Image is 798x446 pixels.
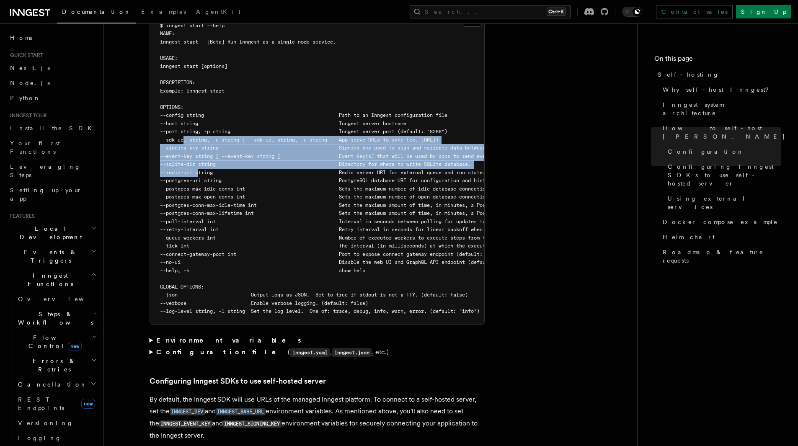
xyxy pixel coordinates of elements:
[664,191,781,214] a: Using external services
[160,235,553,241] span: --queue-workers int Number of executor workers to execute steps from the queue (default: 100)
[150,335,485,346] summary: Environment variables
[160,23,225,28] span: $ inngest start --help
[659,121,781,144] a: How to self-host [PERSON_NAME]
[160,88,225,94] span: Example: inngest start
[7,159,98,183] a: Leveraging Steps
[664,159,781,191] a: Configuring Inngest SDKs to use self-hosted server
[7,90,98,106] a: Python
[156,336,302,344] strong: Environment variables
[15,353,98,377] button: Errors & Retries
[7,60,98,75] a: Next.js
[7,52,43,59] span: Quick start
[160,308,480,314] span: --log-level string, -l string Set the log level. One of: trace, debug, info, warn, error. (defaul...
[150,375,326,387] a: Configuring Inngest SDKs to use self-hosted server
[160,129,447,134] span: --port string, -p string Inngest server port (default: "8288")
[81,399,95,409] span: new
[191,3,245,23] a: AgentKit
[160,227,638,232] span: --retry-interval int Retry interval in seconds for linear backoff when retrying functions - must ...
[160,137,439,143] span: --sdk-url string, -u string [ --sdk-url string, -u string ] App serve URLs to sync (ex. [URL])
[160,145,547,151] span: --signing-key string Signing key used to sign and validate data between the server and apps.
[223,420,281,428] code: INNGEST_SIGNING_KEY
[659,245,781,268] a: Roadmap & feature requests
[15,291,98,307] a: Overview
[62,8,131,15] span: Documentation
[18,420,73,426] span: Versioning
[156,348,288,356] strong: Configuration file
[160,268,365,273] span: --help, -h show help
[736,5,791,18] a: Sign Up
[160,210,623,216] span: --postgres-conn-max-lifetime int Sets the maximum amount of time, in minutes, a PostgreSQL connec...
[18,435,62,441] span: Logging
[7,136,98,159] a: Your first Functions
[15,333,92,350] span: Flow Control
[7,121,98,136] a: Install the SDK
[160,300,368,306] span: --verbose Enable verbose logging. (default: false)
[160,178,617,183] span: --postgres-uri string PostgreSQL database URI for configuration and history persistence. Defaults...
[7,245,98,268] button: Events & Triggers
[10,95,41,101] span: Python
[160,80,195,85] span: DESCRIPTION:
[170,407,205,415] a: INNGEST_DEV
[10,125,97,131] span: Install the SDK
[658,70,719,79] span: Self-hosting
[160,292,468,298] span: --json Output logs as JSON. Set to true if stdout is not a TTY. (default: false)
[196,8,240,15] span: AgentKit
[160,219,538,224] span: --poll-interval int Interval in seconds between polling for updates to apps (default: 0)
[7,248,91,265] span: Events & Triggers
[150,346,485,358] summary: Configuration file(inngest.yaml,inngest.json, etc.)
[7,30,98,45] a: Home
[10,163,81,178] span: Leveraging Steps
[668,162,781,188] span: Configuring Inngest SDKs to use self-hosted server
[659,97,781,121] a: Inngest system architecture
[663,85,775,94] span: Why self-host Inngest?
[160,121,406,126] span: --host string Inngest server hostname
[663,248,781,265] span: Roadmap & feature requests
[547,8,566,16] kbd: Ctrl+K
[160,251,500,257] span: --connect-gateway-port int Port to expose connect gateway endpoint (default: 8289)
[160,153,538,159] span: --event-key string [ --event-key string ] Event key(s) that will be used by apps to send events t...
[7,112,47,119] span: Inngest tour
[10,80,50,86] span: Node.js
[15,330,98,353] button: Flow Controlnew
[160,243,582,249] span: --tick int The interval (in milliseconds) at which the executor polls the queue (default: 150)
[659,214,781,229] a: Docker compose example
[7,221,98,245] button: Local Development
[10,64,50,71] span: Next.js
[160,39,336,45] span: inngest start - [Beta] Run Inngest as a single-node service.
[10,140,60,155] span: Your first Functions
[332,348,372,357] code: inngest.json
[160,161,471,167] span: --sqlite-dir string Directory for where to write SQLite database.
[160,194,661,200] span: --postgres-max-open-conns int Sets the maximum number of open database connections allowed in the...
[141,8,186,15] span: Examples
[216,408,266,415] code: INNGEST_BASE_URL
[170,408,205,415] code: INNGEST_DEV
[160,63,227,69] span: inngest start [options]
[7,183,98,206] a: Setting up your app
[15,357,91,374] span: Errors & Retries
[159,420,212,428] code: INNGEST_EVENT_KEY
[57,3,136,23] a: Documentation
[216,407,266,415] a: INNGEST_BASE_URL
[15,380,87,389] span: Cancellation
[160,186,635,192] span: --postgres-max-idle-conns int Sets the maximum number of idle database connections in the Postgre...
[150,394,485,441] p: By default, the Inngest SDK will use URLs of the managed Inngest platform. To connect to a self-h...
[160,202,615,208] span: --postgres-conn-max-idle-time int Sets the maximum amount of time, in minutes, a PostgreSQL conne...
[668,147,744,156] span: Configuration
[18,396,64,411] span: REST Endpoints
[664,144,781,159] a: Configuration
[160,170,729,175] span: --redis-uri string Redis server URI for external queue and run state. Defaults to self-contained,...
[7,271,90,288] span: Inngest Functions
[7,224,91,241] span: Local Development
[160,55,178,61] span: USAGE:
[622,7,642,17] button: Toggle dark mode
[410,5,571,18] button: Search...Ctrl+K
[668,194,781,211] span: Using external services
[160,112,447,118] span: --config string Path to an Inngest configuration file
[160,284,204,290] span: GLOBAL OPTIONS:
[7,268,98,291] button: Inngest Functions
[18,296,104,302] span: Overview
[15,415,98,431] a: Versioning
[15,307,98,330] button: Steps & Workflows
[654,54,781,67] h4: On this page
[7,213,35,219] span: Features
